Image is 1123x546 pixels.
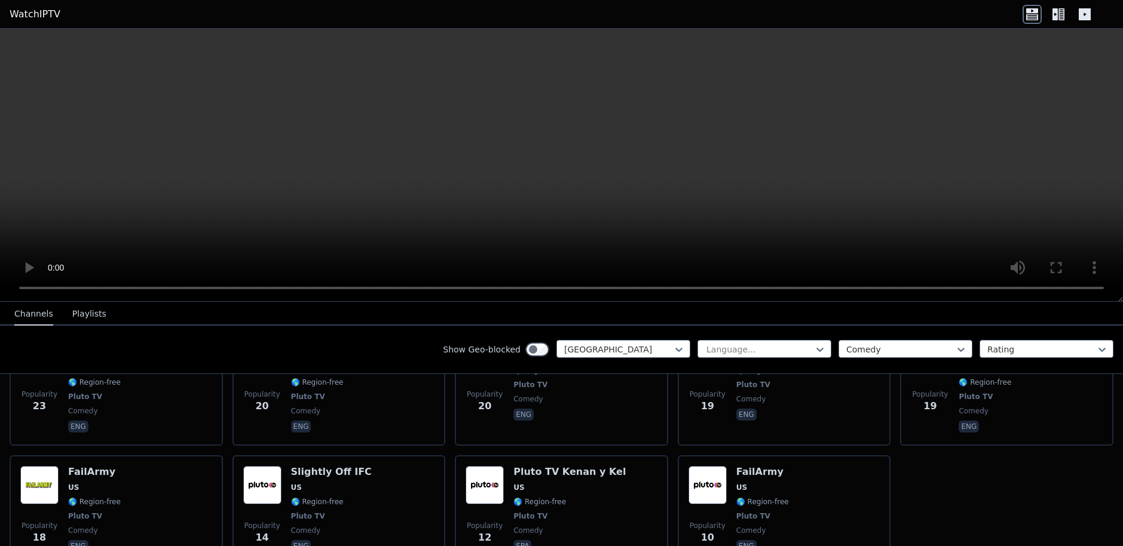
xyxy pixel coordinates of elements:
[959,378,1011,387] span: 🌎 Region-free
[736,394,766,404] span: comedy
[291,378,344,387] span: 🌎 Region-free
[68,497,121,507] span: 🌎 Region-free
[478,399,491,413] span: 20
[68,511,102,521] span: Pluto TV
[513,409,534,421] p: eng
[467,521,503,530] span: Popularity
[467,389,503,399] span: Popularity
[959,421,979,432] p: eng
[513,497,566,507] span: 🌎 Region-free
[513,380,547,389] span: Pluto TV
[478,530,491,545] span: 12
[291,466,372,478] h6: Slightly Off IFC
[33,530,46,545] span: 18
[466,466,504,504] img: Pluto TV Kenan y Kel
[959,392,993,401] span: Pluto TV
[68,378,121,387] span: 🌎 Region-free
[736,483,747,492] span: US
[291,421,311,432] p: eng
[68,406,98,416] span: comedy
[33,399,46,413] span: 23
[701,399,714,413] span: 19
[291,392,325,401] span: Pluto TV
[255,530,268,545] span: 14
[244,389,280,399] span: Popularity
[244,521,280,530] span: Popularity
[736,511,770,521] span: Pluto TV
[68,392,102,401] span: Pluto TV
[22,521,57,530] span: Popularity
[22,389,57,399] span: Popularity
[443,343,521,355] label: Show Geo-blocked
[243,466,281,504] img: Slightly Off IFC
[513,526,543,535] span: comedy
[736,526,766,535] span: comedy
[68,483,79,492] span: US
[291,526,321,535] span: comedy
[291,406,321,416] span: comedy
[291,511,325,521] span: Pluto TV
[68,421,88,432] p: eng
[20,466,59,504] img: FailArmy
[291,483,302,492] span: US
[701,530,714,545] span: 10
[736,466,789,478] h6: FailArmy
[255,399,268,413] span: 20
[68,466,121,478] h6: FailArmy
[513,511,547,521] span: Pluto TV
[72,303,106,326] button: Playlists
[923,399,937,413] span: 19
[689,466,727,504] img: FailArmy
[14,303,53,326] button: Channels
[513,483,524,492] span: US
[513,394,543,404] span: comedy
[736,497,789,507] span: 🌎 Region-free
[912,389,948,399] span: Popularity
[690,521,726,530] span: Popularity
[959,406,989,416] span: comedy
[690,389,726,399] span: Popularity
[736,409,757,421] p: eng
[736,380,770,389] span: Pluto TV
[513,466,626,478] h6: Pluto TV Kenan y Kel
[10,7,60,22] a: WatchIPTV
[291,497,344,507] span: 🌎 Region-free
[68,526,98,535] span: comedy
